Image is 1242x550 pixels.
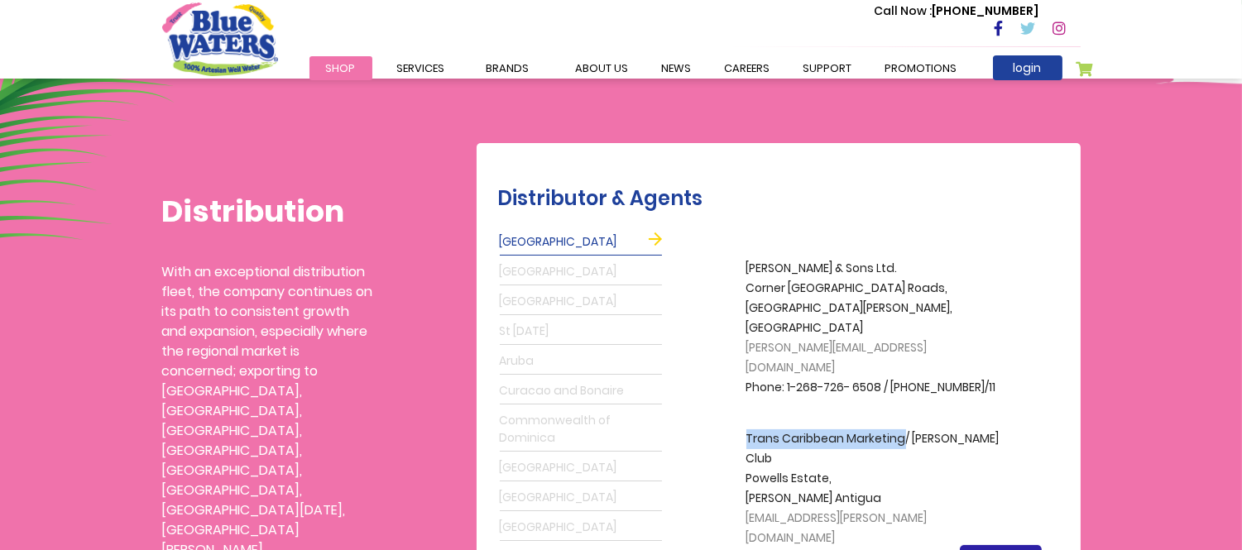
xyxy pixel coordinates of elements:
[500,348,662,375] a: Aruba
[708,56,787,80] a: careers
[875,2,1039,20] p: [PHONE_NUMBER]
[875,2,933,19] span: Call Now :
[500,485,662,511] a: [GEOGRAPHIC_DATA]
[162,2,278,75] a: store logo
[787,56,869,80] a: support
[397,60,445,76] span: Services
[500,408,662,452] a: Commonwealth of Dominica
[500,259,662,285] a: [GEOGRAPHIC_DATA]
[500,378,662,404] a: Curacao and Bonaire
[487,60,530,76] span: Brands
[746,259,1011,398] p: [PERSON_NAME] & Sons Ltd. Corner [GEOGRAPHIC_DATA] Roads, [GEOGRAPHIC_DATA][PERSON_NAME], [GEOGRA...
[645,56,708,80] a: News
[869,56,974,80] a: Promotions
[162,194,373,229] h1: Distribution
[746,509,928,546] span: [EMAIL_ADDRESS][PERSON_NAME][DOMAIN_NAME]
[500,229,662,256] a: [GEOGRAPHIC_DATA]
[498,187,1072,211] h2: Distributor & Agents
[500,289,662,315] a: [GEOGRAPHIC_DATA]
[326,60,356,76] span: Shop
[500,514,662,541] a: [GEOGRAPHIC_DATA]
[993,55,1062,80] a: login
[559,56,645,80] a: about us
[746,339,928,375] span: [PERSON_NAME][EMAIL_ADDRESS][DOMAIN_NAME]
[500,455,662,481] a: [GEOGRAPHIC_DATA]
[500,318,662,345] a: St [DATE]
